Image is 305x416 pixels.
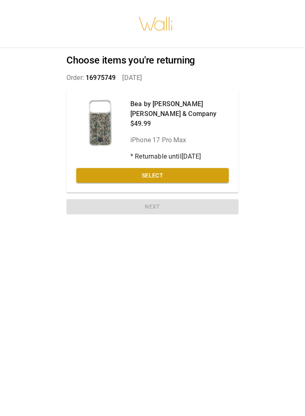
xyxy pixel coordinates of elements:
h2: Choose items you're returning [66,55,239,66]
p: * Returnable until [DATE] [130,152,229,161]
button: Select [76,168,229,183]
img: walli-inc.myshopify.com [138,6,173,41]
p: Order: [DATE] [66,73,239,83]
p: iPhone 17 Pro Max [130,135,229,145]
p: $49.99 [130,119,229,129]
span: 16975749 [86,74,116,82]
p: Bea by [PERSON_NAME] [PERSON_NAME] & Company [130,99,229,119]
